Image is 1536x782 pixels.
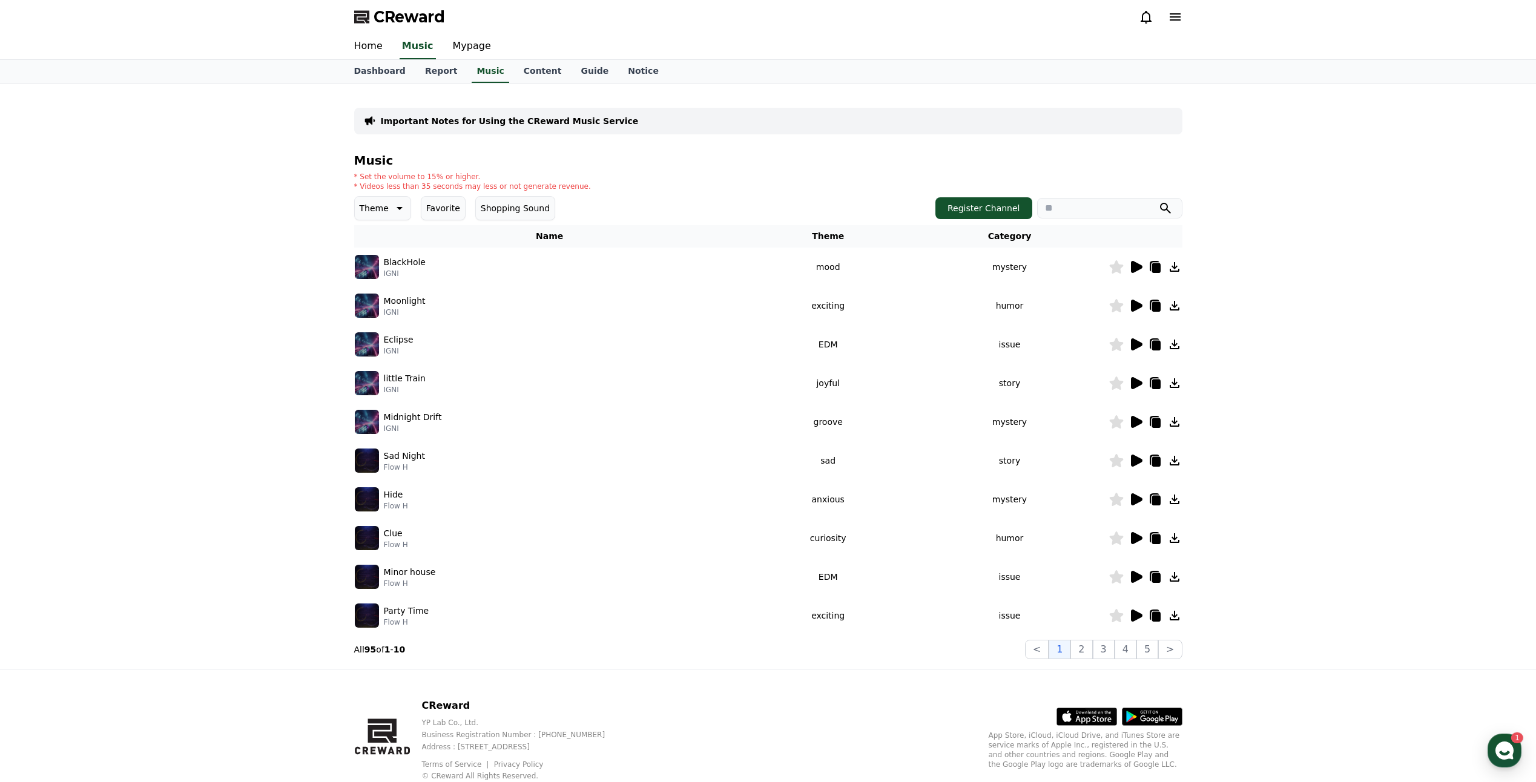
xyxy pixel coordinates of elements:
[1136,640,1158,659] button: 5
[421,698,624,713] p: CReward
[911,248,1108,286] td: mystery
[911,325,1108,364] td: issue
[911,286,1108,325] td: humor
[384,501,408,511] p: Flow H
[384,488,403,501] p: Hide
[1158,640,1182,659] button: >
[384,527,403,540] p: Clue
[745,519,911,557] td: curiosity
[384,566,436,579] p: Minor house
[101,402,136,412] span: Messages
[400,34,436,59] a: Music
[355,526,379,550] img: music
[384,333,414,346] p: Eclipse
[384,579,436,588] p: Flow H
[381,115,639,127] a: Important Notes for Using the CReward Music Service
[355,294,379,318] img: music
[384,462,425,472] p: Flow H
[384,385,426,395] p: IGNI
[989,731,1182,769] p: App Store, iCloud, iCloud Drive, and iTunes Store are service marks of Apple Inc., registered in ...
[935,197,1032,219] button: Register Channel
[364,645,376,654] strong: 95
[421,730,624,740] p: Business Registration Number : [PHONE_NUMBER]
[384,295,426,307] p: Moonlight
[911,441,1108,480] td: story
[384,645,391,654] strong: 1
[344,34,392,59] a: Home
[745,248,911,286] td: mood
[618,60,668,83] a: Notice
[384,617,429,627] p: Flow H
[80,384,156,414] a: 1Messages
[394,645,405,654] strong: 10
[354,225,745,248] th: Name
[911,557,1108,596] td: issue
[354,7,445,27] a: CReward
[911,480,1108,519] td: mystery
[1115,640,1136,659] button: 4
[384,346,414,356] p: IGNI
[355,332,379,356] img: music
[421,760,490,769] a: Terms of Service
[384,372,426,385] p: little Train
[384,424,442,433] p: IGNI
[1070,640,1092,659] button: 2
[360,200,389,217] p: Theme
[494,760,544,769] a: Privacy Policy
[911,402,1108,441] td: mystery
[472,60,509,83] a: Music
[384,540,408,550] p: Flow H
[421,742,624,752] p: Address : [STREET_ADDRESS]
[355,565,379,589] img: music
[156,384,232,414] a: Settings
[745,325,911,364] td: EDM
[384,605,429,617] p: Party Time
[384,450,425,462] p: Sad Night
[745,441,911,480] td: sad
[421,771,624,781] p: © CReward All Rights Reserved.
[745,557,911,596] td: EDM
[354,172,591,182] p: * Set the volume to 15% or higher.
[1093,640,1115,659] button: 3
[745,480,911,519] td: anxious
[911,225,1108,248] th: Category
[344,60,415,83] a: Dashboard
[443,34,501,59] a: Mypage
[745,596,911,635] td: exciting
[384,256,426,269] p: BlackHole
[421,718,624,728] p: YP Lab Co., Ltd.
[421,196,466,220] button: Favorite
[354,196,411,220] button: Theme
[571,60,618,83] a: Guide
[384,269,426,278] p: IGNI
[354,182,591,191] p: * Videos less than 35 seconds may less or not generate revenue.
[354,643,406,655] p: All of -
[374,7,445,27] span: CReward
[179,402,209,412] span: Settings
[31,402,52,412] span: Home
[514,60,572,83] a: Content
[355,603,379,628] img: music
[911,519,1108,557] td: humor
[745,402,911,441] td: groove
[354,154,1182,167] h4: Music
[1025,640,1049,659] button: <
[355,255,379,279] img: music
[911,596,1108,635] td: issue
[384,411,442,424] p: Midnight Drift
[745,286,911,325] td: exciting
[745,364,911,402] td: joyful
[745,225,911,248] th: Theme
[355,448,379,473] img: music
[4,384,80,414] a: Home
[475,196,555,220] button: Shopping Sound
[415,60,467,83] a: Report
[355,487,379,511] img: music
[355,371,379,395] img: music
[1049,640,1070,659] button: 1
[384,307,426,317] p: IGNI
[355,410,379,434] img: music
[911,364,1108,402] td: story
